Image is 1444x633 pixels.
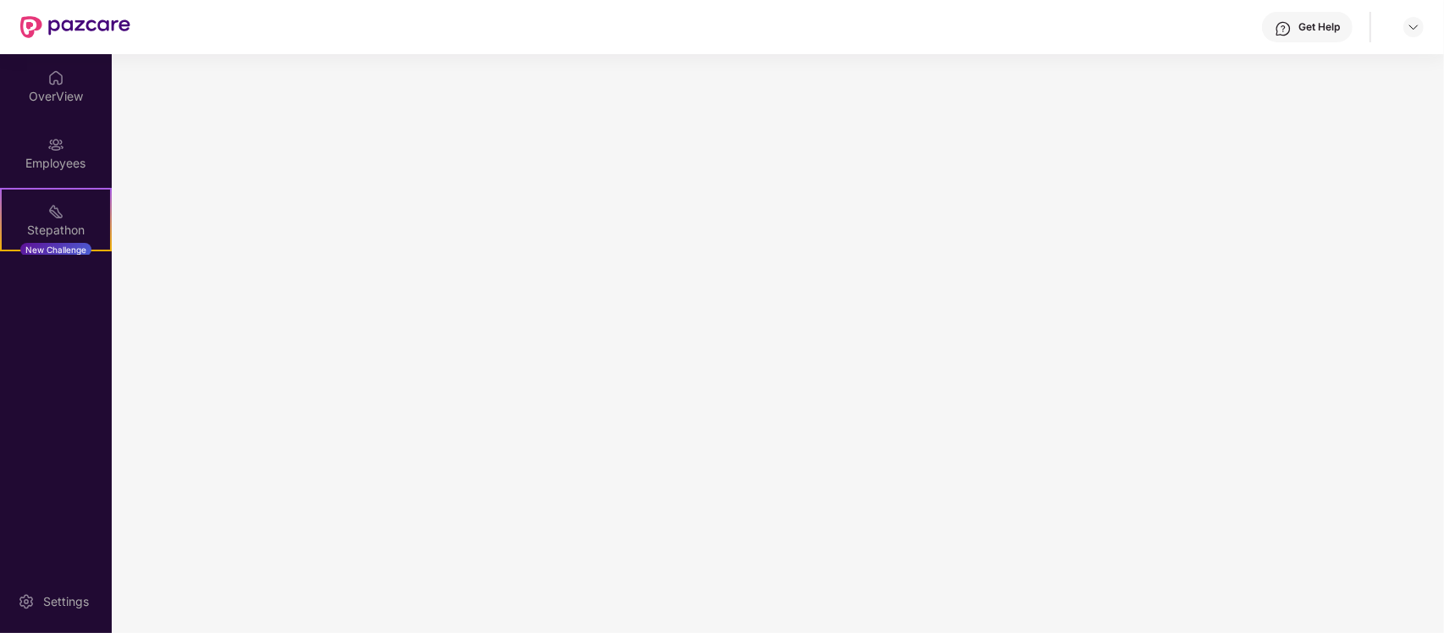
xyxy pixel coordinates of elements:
div: Settings [38,593,94,610]
img: svg+xml;base64,PHN2ZyBpZD0iSG9tZSIgeG1sbnM9Imh0dHA6Ly93d3cudzMub3JnLzIwMDAvc3ZnIiB3aWR0aD0iMjAiIG... [47,69,64,86]
img: New Pazcare Logo [20,16,130,38]
div: Get Help [1298,20,1340,34]
img: svg+xml;base64,PHN2ZyB4bWxucz0iaHR0cDovL3d3dy53My5vcmcvMjAwMC9zdmciIHdpZHRoPSIyMSIgaGVpZ2h0PSIyMC... [47,203,64,220]
img: svg+xml;base64,PHN2ZyBpZD0iRHJvcGRvd24tMzJ4MzIiIHhtbG5zPSJodHRwOi8vd3d3LnczLm9yZy8yMDAwL3N2ZyIgd2... [1407,20,1420,34]
img: svg+xml;base64,PHN2ZyBpZD0iRW1wbG95ZWVzIiB4bWxucz0iaHR0cDovL3d3dy53My5vcmcvMjAwMC9zdmciIHdpZHRoPS... [47,136,64,153]
img: svg+xml;base64,PHN2ZyBpZD0iSGVscC0zMngzMiIgeG1sbnM9Imh0dHA6Ly93d3cudzMub3JnLzIwMDAvc3ZnIiB3aWR0aD... [1275,20,1292,37]
img: svg+xml;base64,PHN2ZyBpZD0iU2V0dGluZy0yMHgyMCIgeG1sbnM9Imh0dHA6Ly93d3cudzMub3JnLzIwMDAvc3ZnIiB3aW... [18,593,35,610]
div: Stepathon [2,222,110,239]
div: New Challenge [20,243,91,256]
